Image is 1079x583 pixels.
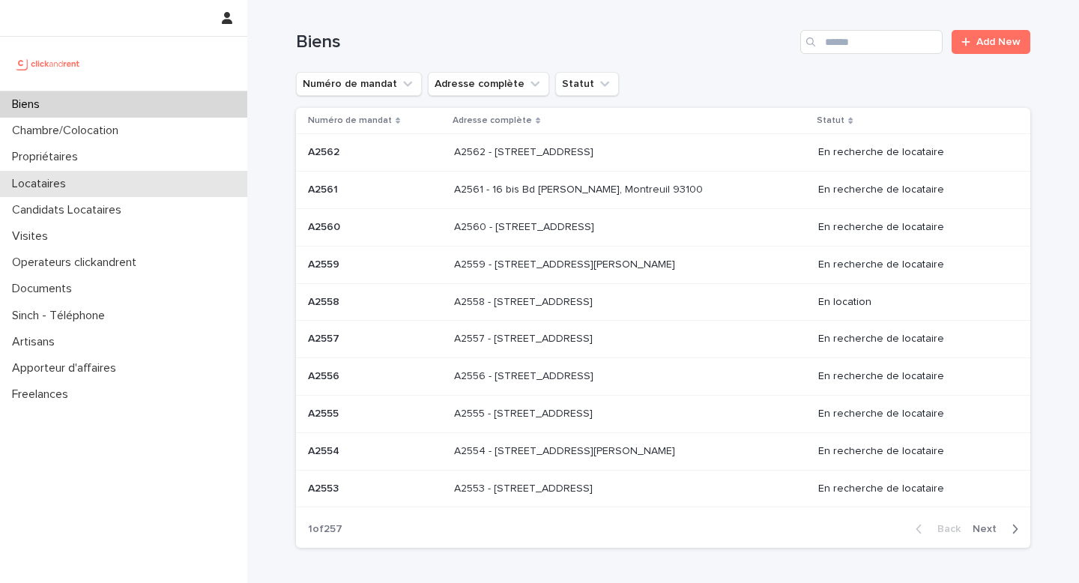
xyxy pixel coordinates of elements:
[308,330,342,345] p: A2557
[904,522,967,536] button: Back
[296,432,1030,470] tr: A2554A2554 A2554 - [STREET_ADDRESS][PERSON_NAME]A2554 - [STREET_ADDRESS][PERSON_NAME] En recherch...
[296,470,1030,507] tr: A2553A2553 A2553 - [STREET_ADDRESS]A2553 - [STREET_ADDRESS] En recherche de locataire
[454,330,596,345] p: A2557 - [STREET_ADDRESS]
[296,72,422,96] button: Numéro de mandat
[6,256,148,270] p: Operateurs clickandrent
[308,181,341,196] p: A2561
[976,37,1021,47] span: Add New
[454,367,596,383] p: A2556 - [STREET_ADDRESS]
[454,293,596,309] p: A2558 - [STREET_ADDRESS]
[308,480,342,495] p: A2553
[6,387,80,402] p: Freelances
[818,296,1006,309] p: En location
[454,218,597,234] p: A2560 - [STREET_ADDRESS]
[296,246,1030,283] tr: A2559A2559 A2559 - [STREET_ADDRESS][PERSON_NAME]A2559 - [STREET_ADDRESS][PERSON_NAME] En recherch...
[296,208,1030,246] tr: A2560A2560 A2560 - [STREET_ADDRESS]A2560 - [STREET_ADDRESS] En recherche de locataire
[6,361,128,375] p: Apporteur d'affaires
[6,203,133,217] p: Candidats Locataires
[296,172,1030,209] tr: A2561A2561 A2561 - 16 bis Bd [PERSON_NAME], Montreuil 93100A2561 - 16 bis Bd [PERSON_NAME], Montr...
[454,143,596,159] p: A2562 - [STREET_ADDRESS]
[973,524,1006,534] span: Next
[308,112,392,129] p: Numéro de mandat
[6,124,130,138] p: Chambre/Colocation
[308,256,342,271] p: A2559
[296,283,1030,321] tr: A2558A2558 A2558 - [STREET_ADDRESS]A2558 - [STREET_ADDRESS] En location
[6,282,84,296] p: Documents
[800,30,943,54] input: Search
[817,112,844,129] p: Statut
[818,370,1006,383] p: En recherche de locataire
[308,218,343,234] p: A2560
[818,483,1006,495] p: En recherche de locataire
[428,72,549,96] button: Adresse complète
[454,181,706,196] p: A2561 - 16 bis Bd [PERSON_NAME], Montreuil 93100
[6,177,78,191] p: Locataires
[818,221,1006,234] p: En recherche de locataire
[308,405,342,420] p: A2555
[818,333,1006,345] p: En recherche de locataire
[6,97,52,112] p: Biens
[308,293,342,309] p: A2558
[453,112,532,129] p: Adresse complète
[12,49,85,79] img: UCB0brd3T0yccxBKYDjQ
[928,524,961,534] span: Back
[818,184,1006,196] p: En recherche de locataire
[308,143,342,159] p: A2562
[6,150,90,164] p: Propriétaires
[6,335,67,349] p: Artisans
[6,229,60,244] p: Visites
[818,408,1006,420] p: En recherche de locataire
[296,511,354,548] p: 1 of 257
[555,72,619,96] button: Statut
[296,321,1030,358] tr: A2557A2557 A2557 - [STREET_ADDRESS]A2557 - [STREET_ADDRESS] En recherche de locataire
[454,480,596,495] p: A2553 - [STREET_ADDRESS]
[308,442,342,458] p: A2554
[454,442,678,458] p: A2554 - [STREET_ADDRESS][PERSON_NAME]
[818,445,1006,458] p: En recherche de locataire
[296,395,1030,432] tr: A2555A2555 A2555 - [STREET_ADDRESS]A2555 - [STREET_ADDRESS] En recherche de locataire
[296,134,1030,172] tr: A2562A2562 A2562 - [STREET_ADDRESS]A2562 - [STREET_ADDRESS] En recherche de locataire
[454,405,596,420] p: A2555 - [STREET_ADDRESS]
[308,367,342,383] p: A2556
[818,146,1006,159] p: En recherche de locataire
[296,31,794,53] h1: Biens
[454,256,678,271] p: A2559 - [STREET_ADDRESS][PERSON_NAME]
[6,309,117,323] p: Sinch - Téléphone
[952,30,1030,54] a: Add New
[967,522,1030,536] button: Next
[818,259,1006,271] p: En recherche de locataire
[296,358,1030,396] tr: A2556A2556 A2556 - [STREET_ADDRESS]A2556 - [STREET_ADDRESS] En recherche de locataire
